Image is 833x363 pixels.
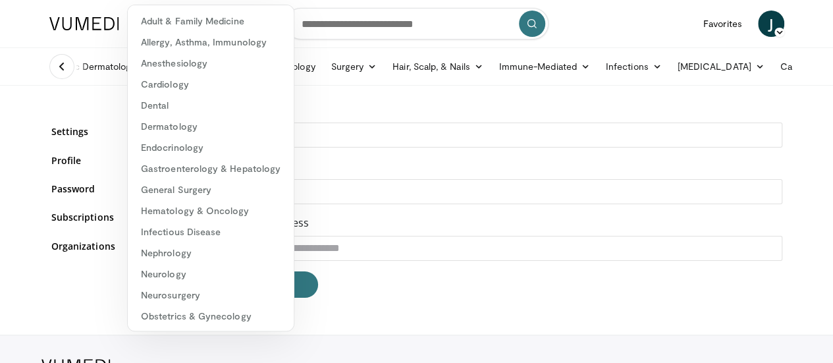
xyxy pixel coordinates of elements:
a: Password [51,182,219,196]
a: General Surgery [128,179,294,200]
a: Allergy, Asthma, Immunology [128,32,294,53]
a: Obstetrics & Gynecology [128,306,294,327]
a: Hair, Scalp, & Nails [385,53,491,80]
a: Ophthalmology [128,327,294,348]
a: J [758,11,784,37]
a: Gastroenterology & Hepatology [128,158,294,179]
a: Settings [51,125,219,138]
a: Dermatology [128,116,294,137]
a: Infectious Disease [128,221,294,242]
a: [MEDICAL_DATA] [670,53,772,80]
img: VuMedi Logo [49,17,119,30]
a: Immune-Mediated [491,53,598,80]
a: Cardiology [128,74,294,95]
a: Cosmetic Dermatology [30,53,157,80]
div: Specialties [127,5,294,331]
a: Adult & Family Medicine [128,11,294,32]
a: Hematology & Oncology [128,200,294,221]
a: Nephrology [128,242,294,264]
a: Organizations [51,239,219,253]
a: Neurology [128,264,294,285]
a: Neurosurgery [128,285,294,306]
a: Surgery [323,53,385,80]
a: Profile [51,154,219,167]
a: Favorites [695,11,750,37]
a: Endocrinology [128,137,294,158]
input: Search topics, interventions [285,8,549,40]
a: Subscriptions [51,210,219,224]
a: Anesthesiology [128,53,294,74]
a: Infections [598,53,670,80]
a: Dental [128,95,294,116]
